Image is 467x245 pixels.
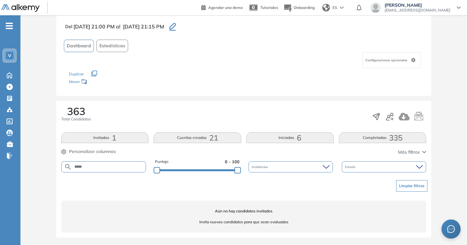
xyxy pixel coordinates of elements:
span: message [447,225,455,233]
a: Agendar una demo [201,3,243,11]
span: [DATE] 21:15 PM [123,23,164,30]
span: al [116,23,120,30]
span: [PERSON_NAME] [385,3,450,8]
span: Personalizar columnas [69,148,116,155]
button: Dashboard [64,40,94,52]
span: Incidencias [252,165,269,169]
span: Configuraciones opcionales [365,58,409,63]
button: Estadísticas [96,40,128,52]
span: Aún no hay candidatos invitados [61,208,426,214]
span: Total Candidatos [61,116,91,122]
span: Más filtros [398,149,420,156]
span: 0 - 100 [225,159,240,165]
button: Onboarding [283,1,315,15]
img: Logo [1,4,40,12]
span: Estado [345,165,357,169]
button: Más filtros [398,149,426,156]
span: [DATE] 21:00 PM [73,23,115,30]
span: Dashboard [67,42,91,49]
span: Del [65,23,72,30]
span: Agendar una demo [208,5,243,10]
button: Iniciadas6 [246,132,334,143]
span: ES [333,5,337,11]
span: Tutoriales [260,5,278,10]
button: Completadas335 [339,132,426,143]
img: arrow [340,6,344,9]
button: Invitados1 [61,132,149,143]
span: Puntaje [155,159,169,165]
div: Estado [342,161,426,172]
div: Mover [69,76,133,88]
span: Invita nuevos candidatos para que sean evaluados [61,219,426,225]
span: [EMAIL_ADDRESS][DOMAIN_NAME] [385,8,450,13]
button: Cuentas creadas21 [154,132,241,143]
button: Personalizar columnas [61,148,116,155]
span: Onboarding [294,5,315,10]
div: Configuraciones opcionales [363,52,421,68]
span: V [8,53,11,58]
span: Duplicar [69,72,84,76]
i: - [6,25,13,27]
button: Limpiar filtros [396,180,427,192]
span: Estadísticas [99,42,125,49]
img: world [322,4,330,11]
span: 363 [67,106,85,116]
img: SEARCH_ALT [64,163,72,171]
div: Incidencias [249,161,333,172]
